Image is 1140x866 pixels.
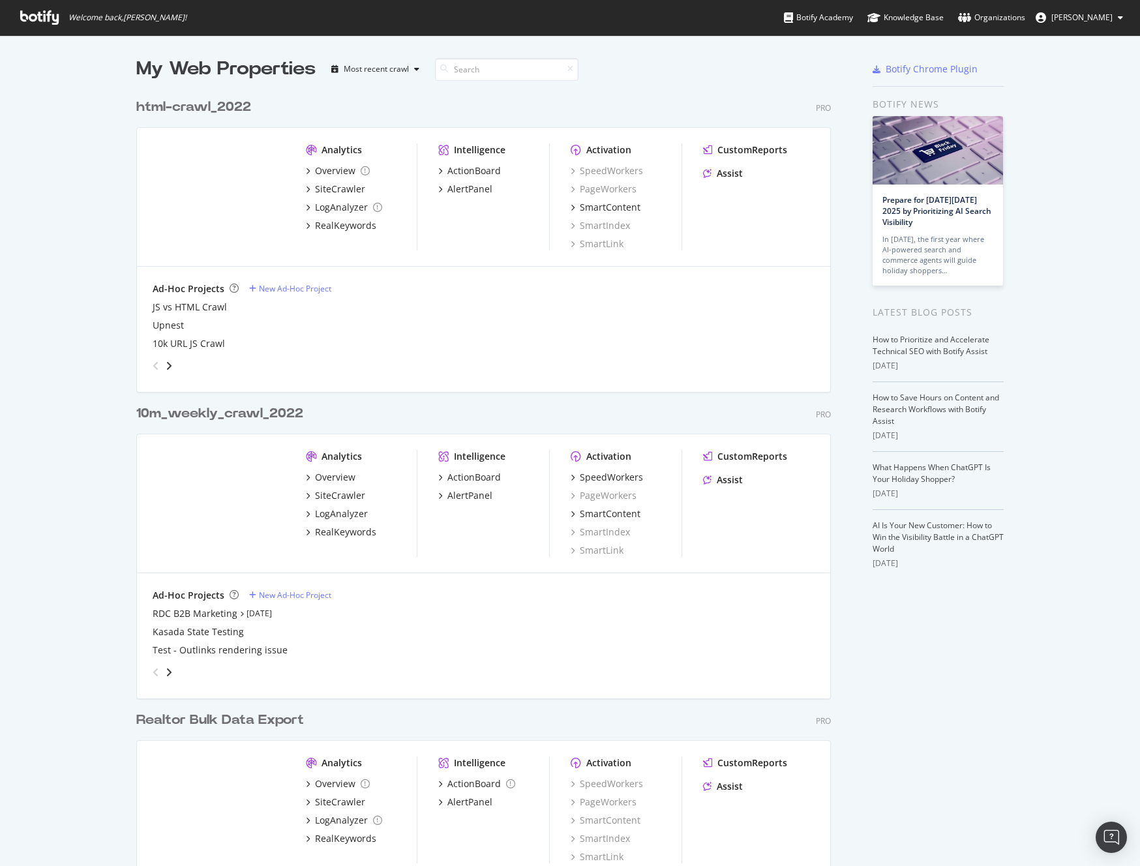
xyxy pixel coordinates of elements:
[136,98,256,117] a: html-crawl_2022
[454,756,505,769] div: Intelligence
[816,102,831,113] div: Pro
[322,756,362,769] div: Analytics
[816,409,831,420] div: Pro
[438,471,501,484] a: ActionBoard
[717,756,787,769] div: CustomReports
[438,796,492,809] a: AlertPanel
[315,814,368,827] div: LogAnalyzer
[306,832,376,845] a: RealKeywords
[873,360,1004,372] div: [DATE]
[873,305,1004,320] div: Latest Blog Posts
[136,98,251,117] div: html-crawl_2022
[438,777,515,790] a: ActionBoard
[259,283,331,294] div: New Ad-Hoc Project
[454,450,505,463] div: Intelligence
[322,143,362,157] div: Analytics
[153,625,244,638] a: Kasada State Testing
[447,777,501,790] div: ActionBoard
[438,183,492,196] a: AlertPanel
[153,450,285,556] img: realtor.com
[315,507,368,520] div: LogAnalyzer
[315,183,365,196] div: SiteCrawler
[306,507,368,520] a: LogAnalyzer
[580,201,640,214] div: SmartContent
[447,471,501,484] div: ActionBoard
[315,164,355,177] div: Overview
[136,711,304,730] div: Realtor Bulk Data Export
[703,756,787,769] a: CustomReports
[306,471,355,484] a: Overview
[571,183,637,196] a: PageWorkers
[306,814,382,827] a: LogAnalyzer
[571,219,630,232] a: SmartIndex
[247,608,272,619] a: [DATE]
[571,777,643,790] a: SpeedWorkers
[873,430,1004,441] div: [DATE]
[571,544,623,557] a: SmartLink
[447,796,492,809] div: AlertPanel
[717,450,787,463] div: CustomReports
[717,143,787,157] div: CustomReports
[306,183,365,196] a: SiteCrawler
[344,65,409,73] div: Most recent crawl
[571,526,630,539] a: SmartIndex
[571,814,640,827] a: SmartContent
[153,301,227,314] div: JS vs HTML Crawl
[816,715,831,726] div: Pro
[703,473,743,486] a: Assist
[571,850,623,863] div: SmartLink
[153,756,285,862] img: realtorsecondary.com
[703,780,743,793] a: Assist
[164,666,173,679] div: angle-right
[873,334,989,357] a: How to Prioritize and Accelerate Technical SEO with Botify Assist
[153,282,224,295] div: Ad-Hoc Projects
[571,237,623,250] a: SmartLink
[454,143,505,157] div: Intelligence
[153,337,225,350] div: 10k URL JS Crawl
[306,777,370,790] a: Overview
[315,489,365,502] div: SiteCrawler
[571,832,630,845] a: SmartIndex
[873,520,1004,554] a: AI Is Your New Customer: How to Win the Visibility Battle in a ChatGPT World
[447,164,501,177] div: ActionBoard
[447,183,492,196] div: AlertPanel
[873,116,1003,185] img: Prepare for Black Friday 2025 by Prioritizing AI Search Visibility
[153,589,224,602] div: Ad-Hoc Projects
[315,832,376,845] div: RealKeywords
[68,12,187,23] span: Welcome back, [PERSON_NAME] !
[886,63,978,76] div: Botify Chrome Plugin
[153,319,184,332] a: Upnest
[580,507,640,520] div: SmartContent
[306,219,376,232] a: RealKeywords
[315,201,368,214] div: LogAnalyzer
[164,359,173,372] div: angle-right
[571,164,643,177] a: SpeedWorkers
[717,780,743,793] div: Assist
[315,471,355,484] div: Overview
[873,97,1004,112] div: Botify news
[306,201,382,214] a: LogAnalyzer
[703,167,743,180] a: Assist
[1096,822,1127,853] div: Open Intercom Messenger
[571,471,643,484] a: SpeedWorkers
[306,796,365,809] a: SiteCrawler
[571,796,637,809] a: PageWorkers
[873,558,1004,569] div: [DATE]
[315,777,355,790] div: Overview
[438,164,501,177] a: ActionBoard
[882,194,991,228] a: Prepare for [DATE][DATE] 2025 by Prioritizing AI Search Visibility
[703,143,787,157] a: CustomReports
[571,489,637,502] div: PageWorkers
[326,59,425,80] button: Most recent crawl
[867,11,944,24] div: Knowledge Base
[136,711,309,730] a: Realtor Bulk Data Export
